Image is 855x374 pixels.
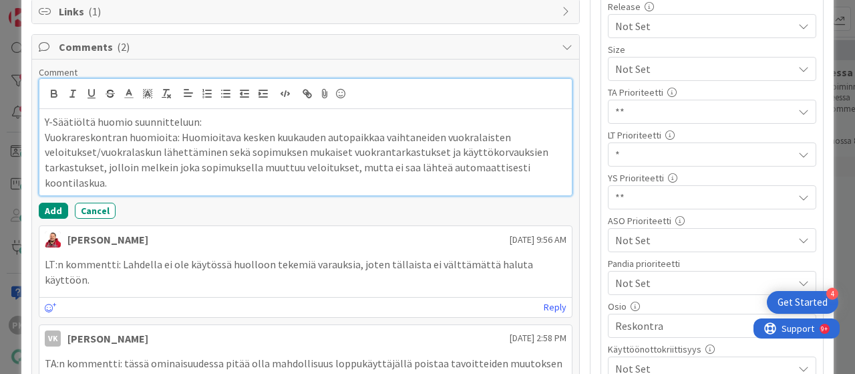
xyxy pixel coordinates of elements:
div: 9+ [67,5,74,16]
span: Not Set [615,60,786,78]
img: JS [45,231,61,248]
p: Vuokrareskontran huomioita: Huomioitava kesken kuukauden autopaikkaa vaihtaneiden vuokralaisten v... [45,130,566,191]
div: ASO Prioriteetti [608,216,816,225]
span: Not Set [615,18,793,34]
a: Reply [544,299,566,316]
span: [DATE] 9:56 AM [510,233,566,247]
button: Add [39,203,68,219]
div: YS Prioriteetti [608,173,816,183]
div: Pandia prioriteetti [608,259,816,268]
div: TA Prioriteetti [608,88,816,97]
span: Links [59,3,555,19]
div: Osio [608,302,816,311]
div: Release [608,2,816,11]
div: 4 [826,288,838,300]
span: [DATE] 2:58 PM [510,331,566,345]
span: Not Set [615,274,786,292]
div: Size [608,45,816,54]
span: Reskontra [615,318,793,334]
p: Y-Säätiöltä huomio suunnitteluun: [45,114,566,130]
div: [PERSON_NAME] [67,231,148,248]
div: [PERSON_NAME] [67,331,148,347]
div: Open Get Started checklist, remaining modules: 4 [767,291,838,314]
span: ( 2 ) [117,40,130,54]
span: Comment [39,66,77,78]
p: LT:n kommentti: Lahdella ei ole käytössä huolloon tekemiä varauksia, joten tällaista ei välttämät... [45,257,566,287]
div: VK [45,331,61,347]
span: Comments [59,39,555,55]
span: ( 1 ) [88,5,101,18]
div: LT Prioriteetti [608,130,816,140]
span: Not Set [615,231,786,250]
div: Get Started [778,296,828,309]
button: Cancel [75,203,116,219]
span: Support [28,2,61,18]
div: Käyttöönottokriittisyys [608,345,816,354]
